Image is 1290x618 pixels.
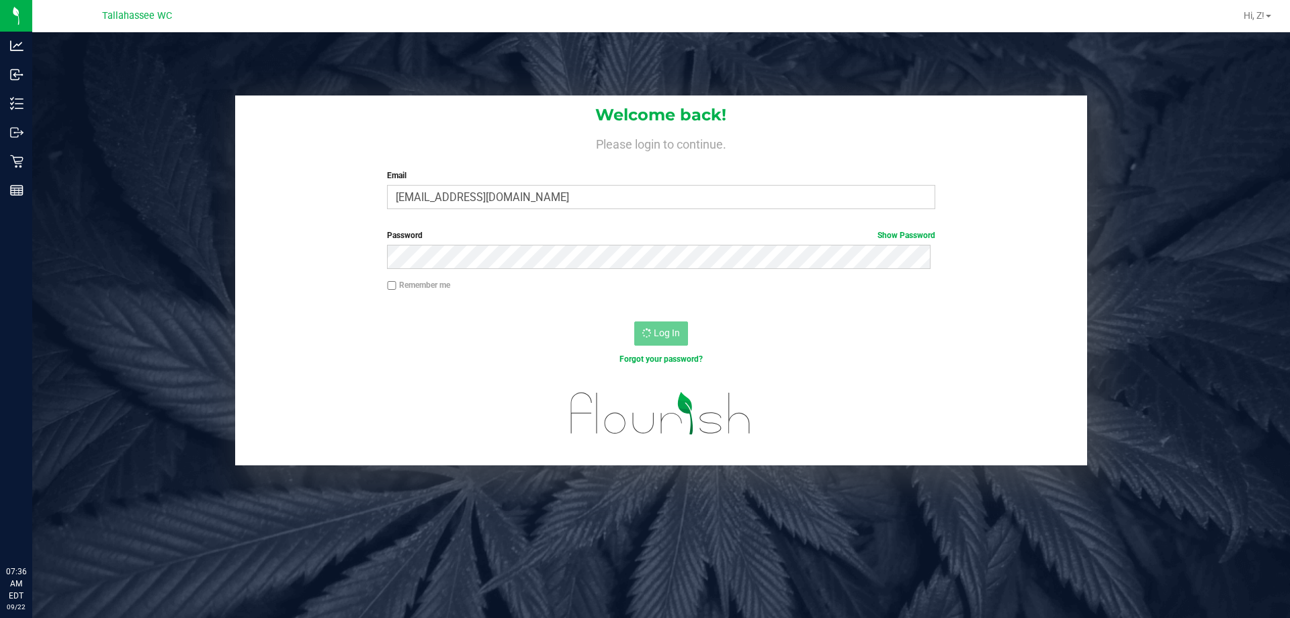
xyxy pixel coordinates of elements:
[387,231,423,240] span: Password
[10,68,24,81] inline-svg: Inbound
[235,106,1087,124] h1: Welcome back!
[10,126,24,139] inline-svg: Outbound
[554,379,767,448] img: flourish_logo.svg
[619,354,703,364] a: Forgot your password?
[1244,10,1264,21] span: Hi, Z!
[10,39,24,52] inline-svg: Analytics
[877,231,935,240] a: Show Password
[10,184,24,197] inline-svg: Reports
[6,602,26,612] p: 09/22
[387,281,396,291] input: Remember me
[387,169,935,182] label: Email
[634,321,688,346] button: Log In
[10,155,24,168] inline-svg: Retail
[6,566,26,602] p: 07:36 AM EDT
[387,279,450,291] label: Remember me
[10,97,24,110] inline-svg: Inventory
[654,327,680,338] span: Log In
[102,10,172,22] span: Tallahassee WC
[235,134,1087,151] h4: Please login to continue.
